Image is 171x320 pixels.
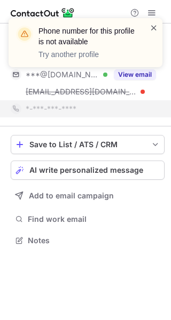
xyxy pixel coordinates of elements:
[29,140,146,149] div: Save to List / ATS / CRM
[28,214,160,224] span: Find work email
[38,49,137,60] p: Try another profile
[28,236,160,245] span: Notes
[11,186,165,205] button: Add to email campaign
[11,161,165,180] button: AI write personalized message
[29,191,114,200] span: Add to email campaign
[26,87,137,97] span: [EMAIL_ADDRESS][DOMAIN_NAME]
[38,26,137,47] header: Phone number for this profile is not available
[11,6,75,19] img: ContactOut v5.3.10
[16,26,33,43] img: warning
[29,166,143,174] span: AI write personalized message
[11,212,165,227] button: Find work email
[11,135,165,154] button: save-profile-one-click
[11,233,165,248] button: Notes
